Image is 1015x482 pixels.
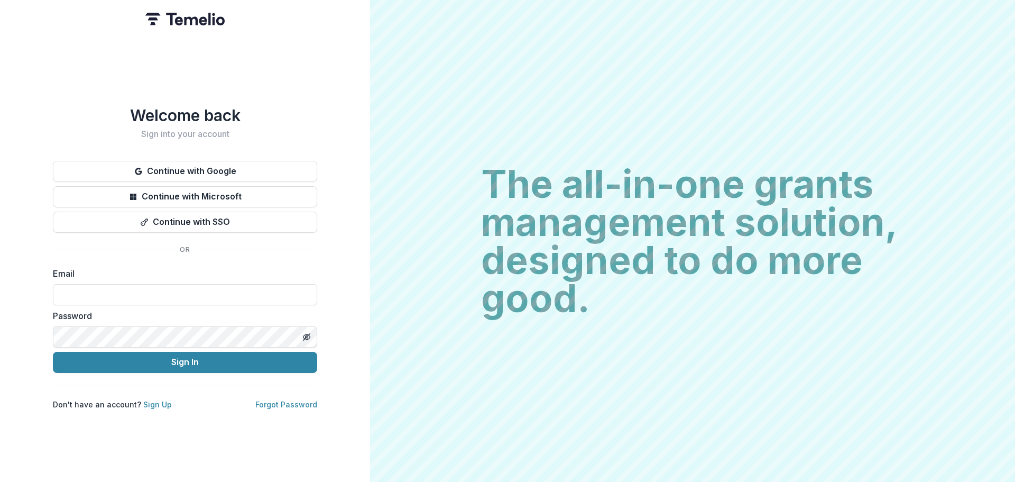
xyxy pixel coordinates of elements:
label: Email [53,267,311,280]
h2: Sign into your account [53,129,317,139]
label: Password [53,310,311,322]
p: Don't have an account? [53,399,172,410]
a: Forgot Password [255,400,317,409]
button: Continue with SSO [53,212,317,233]
button: Sign In [53,352,317,373]
button: Continue with Google [53,161,317,182]
h1: Welcome back [53,106,317,125]
a: Sign Up [143,400,172,409]
button: Continue with Microsoft [53,186,317,207]
img: Temelio [145,13,225,25]
button: Toggle password visibility [298,329,315,345]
